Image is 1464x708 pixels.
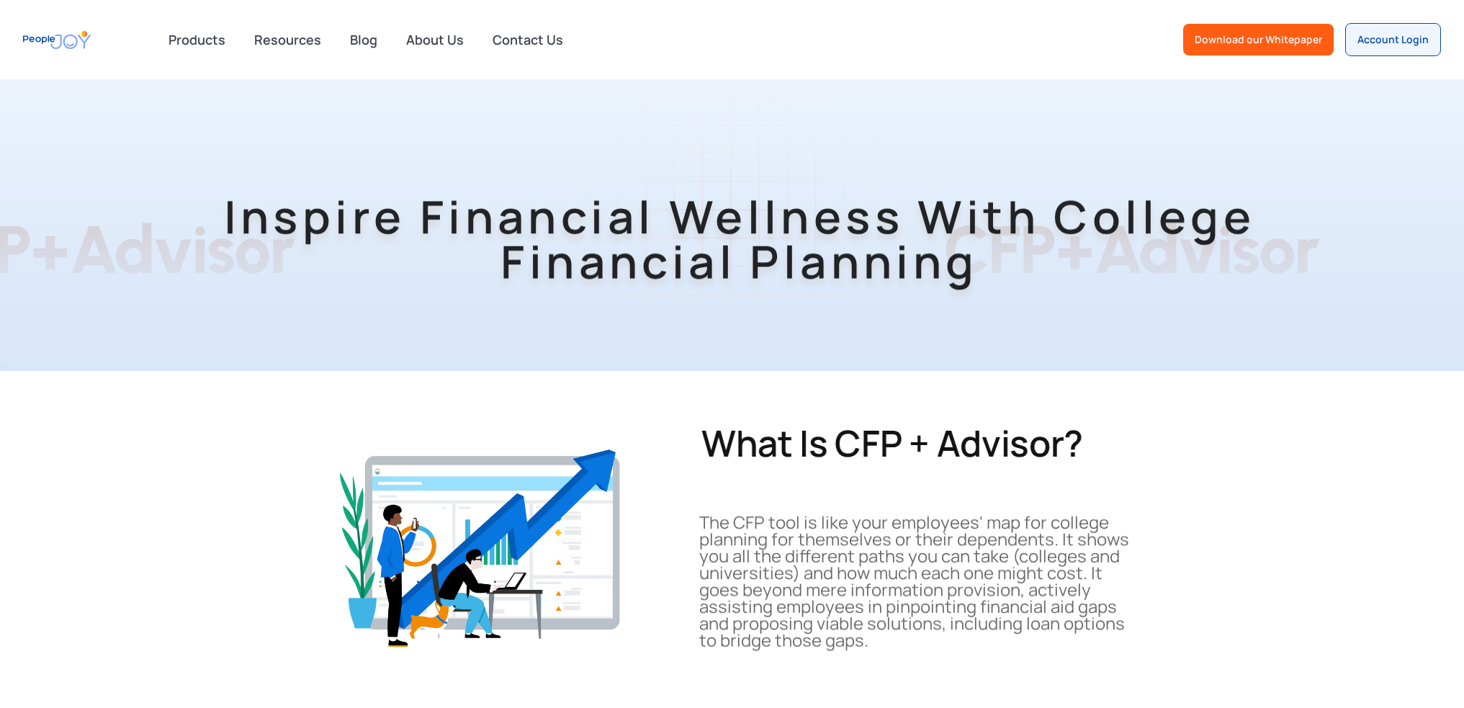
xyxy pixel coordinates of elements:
a: Contact Us [484,24,572,55]
div: Download our Whitepaper [1195,32,1322,47]
h1: Inspire Financial Wellness With College Financial Planning [214,158,1265,321]
p: The CFP tool is like your employees' map for college planning for themselves or their dependents.... [699,514,1135,648]
a: Account Login [1345,23,1441,56]
img: Financial-Wellness [297,426,664,671]
div: Products [160,25,234,54]
a: Resources [246,24,330,55]
a: Download our Whitepaper [1183,24,1334,55]
a: About Us [398,24,472,55]
div: Account Login [1357,32,1429,47]
a: home [23,24,91,56]
span: What is CFP + Advisor? [701,421,1083,465]
a: Blog [341,24,386,55]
